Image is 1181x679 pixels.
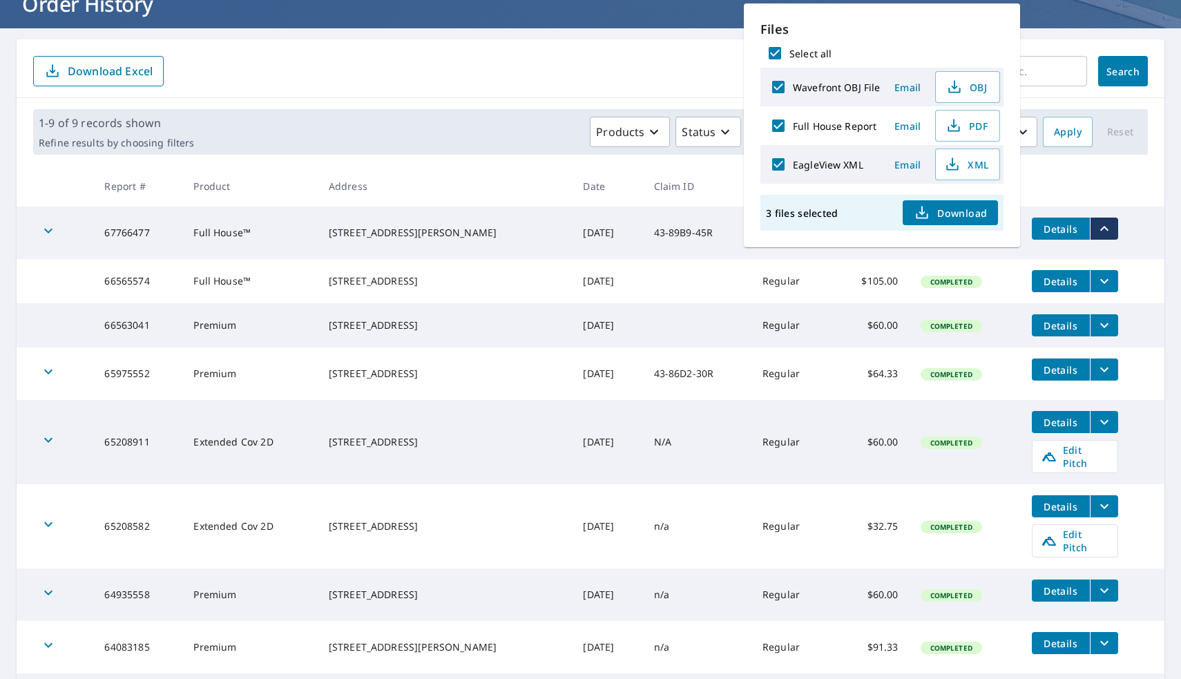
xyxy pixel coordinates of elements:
button: filesDropdownBtn-67766477 [1090,218,1118,240]
span: Search [1109,65,1137,78]
td: $91.33 [832,621,910,673]
div: [STREET_ADDRESS] [329,318,561,332]
td: n/a [643,621,751,673]
span: Completed [922,277,981,287]
td: Regular [751,347,832,400]
span: Download [914,204,987,221]
td: 67766477 [93,207,182,259]
button: XML [935,149,1000,180]
td: 64083185 [93,621,182,673]
span: Edit Pitch [1041,528,1109,554]
td: Premium [182,347,317,400]
td: Premium [182,568,317,621]
span: Completed [922,591,981,600]
td: Regular [751,400,832,484]
button: detailsBtn-65208582 [1032,495,1090,517]
th: Product [182,166,317,207]
td: Regular [751,303,832,347]
td: [DATE] [572,347,642,400]
td: Regular [751,484,832,568]
td: [DATE] [572,207,642,259]
div: [STREET_ADDRESS][PERSON_NAME] [329,226,561,240]
label: EagleView XML [793,158,863,171]
span: Completed [922,643,981,653]
p: Refine results by choosing filters [39,137,194,149]
td: $105.00 [832,259,910,303]
th: Address [318,166,573,207]
span: Details [1040,275,1082,288]
td: $60.00 [832,568,910,621]
p: Products [596,124,644,140]
div: [STREET_ADDRESS] [329,274,561,288]
span: Completed [922,522,981,532]
button: detailsBtn-65208911 [1032,411,1090,433]
td: Premium [182,621,317,673]
button: filesDropdownBtn-65975552 [1090,358,1118,381]
td: 43-89B9-45R [643,207,751,259]
td: Full House™ [182,259,317,303]
button: Apply [1043,117,1093,147]
div: [STREET_ADDRESS] [329,519,561,533]
span: Details [1040,500,1082,513]
span: Completed [922,321,981,331]
td: Regular [751,621,832,673]
button: Email [885,77,930,98]
td: [DATE] [572,484,642,568]
td: 65208911 [93,400,182,484]
a: Edit Pitch [1032,440,1118,473]
div: [STREET_ADDRESS] [329,367,561,381]
button: Products [590,117,670,147]
button: filesDropdownBtn-64083185 [1090,632,1118,654]
td: N/A [643,400,751,484]
label: Select all [789,47,832,60]
button: Email [885,154,930,175]
button: Email [885,115,930,137]
button: filesDropdownBtn-66565574 [1090,270,1118,292]
button: Status [675,117,741,147]
th: Report # [93,166,182,207]
button: filesDropdownBtn-65208582 [1090,495,1118,517]
td: Premium [182,303,317,347]
span: Email [891,81,924,94]
button: Search [1098,56,1148,86]
label: Wavefront OBJ File [793,81,880,94]
td: [DATE] [572,621,642,673]
td: Regular [751,259,832,303]
span: Details [1040,319,1082,332]
span: Details [1040,222,1082,236]
button: filesDropdownBtn-65208911 [1090,411,1118,433]
span: Details [1040,637,1082,650]
td: [DATE] [572,400,642,484]
label: Full House Report [793,119,876,133]
th: Claim ID [643,166,751,207]
td: [DATE] [572,568,642,621]
button: detailsBtn-67766477 [1032,218,1090,240]
td: n/a [643,568,751,621]
td: Extended Cov 2D [182,400,317,484]
span: Completed [922,370,981,379]
span: Apply [1054,124,1082,141]
th: Date [572,166,642,207]
td: 66565574 [93,259,182,303]
td: [DATE] [572,303,642,347]
td: n/a [643,484,751,568]
td: 65208582 [93,484,182,568]
span: OBJ [944,79,988,95]
button: detailsBtn-65975552 [1032,358,1090,381]
div: [STREET_ADDRESS] [329,588,561,602]
td: $64.33 [832,347,910,400]
td: $32.75 [832,484,910,568]
button: Download [903,200,998,225]
td: Full House™ [182,207,317,259]
span: Details [1040,584,1082,597]
p: 1-9 of 9 records shown [39,115,194,131]
button: detailsBtn-66565574 [1032,270,1090,292]
a: Edit Pitch [1032,524,1118,557]
div: [STREET_ADDRESS] [329,435,561,449]
td: 65975552 [93,347,182,400]
td: 64935558 [93,568,182,621]
span: XML [944,156,988,173]
td: Regular [751,568,832,621]
button: detailsBtn-64083185 [1032,632,1090,654]
button: PDF [935,110,1000,142]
